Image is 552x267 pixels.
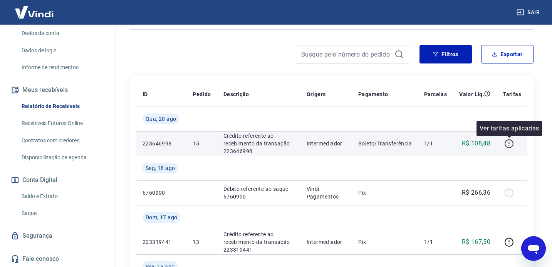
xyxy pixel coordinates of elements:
p: Crédito referente ao recebimento da transação 223646998 [223,132,294,155]
button: Meus recebíveis [9,82,106,98]
p: Intermediador [307,140,346,147]
p: -R$ 266,36 [460,188,490,197]
p: 6760990 [143,189,180,197]
a: Dados de login [18,43,106,58]
p: 15 [193,140,211,147]
p: 223319441 [143,238,180,246]
p: 223646998 [143,140,180,147]
p: Pix [358,238,412,246]
a: Segurança [9,227,106,244]
a: Saque [18,205,106,221]
button: Filtros [419,45,472,63]
input: Busque pelo número do pedido [301,48,391,60]
button: Exportar [481,45,534,63]
p: Pagamento [358,90,388,98]
span: Seg, 18 ago [146,164,175,172]
p: Descrição [223,90,249,98]
a: Contratos com credores [18,133,106,149]
p: Ver tarifas aplicadas [480,124,539,133]
a: Recebíveis Futuros Online [18,115,106,131]
p: Parcelas [424,90,447,98]
p: Crédito referente ao recebimento da transação 223319441 [223,230,294,254]
p: Pix [358,189,412,197]
a: Saldo e Extrato [18,189,106,204]
a: Relatório de Recebíveis [18,98,106,114]
button: Sair [515,5,543,20]
p: Pedido [193,90,211,98]
span: Qua, 20 ago [146,115,176,123]
p: 13 [193,238,211,246]
iframe: Botão para abrir a janela de mensagens [521,236,546,261]
p: R$ 167,50 [462,237,491,247]
p: - [424,189,447,197]
p: 1/1 [424,238,447,246]
p: Intermediador [307,238,346,246]
a: Dados da conta [18,25,106,41]
p: Origem [307,90,325,98]
p: ID [143,90,148,98]
p: Tarifas [503,90,521,98]
p: Boleto/Transferência [358,140,412,147]
p: Débito referente ao saque 6760990 [223,185,294,200]
p: 1/1 [424,140,447,147]
span: Dom, 17 ago [146,214,177,221]
button: Conta Digital [9,172,106,189]
a: Informe de rendimentos [18,60,106,75]
a: Disponibilização de agenda [18,150,106,165]
img: Vindi [9,0,59,24]
p: Vindi Pagamentos [307,185,346,200]
p: Valor Líq. [459,90,484,98]
p: R$ 108,48 [462,139,491,148]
